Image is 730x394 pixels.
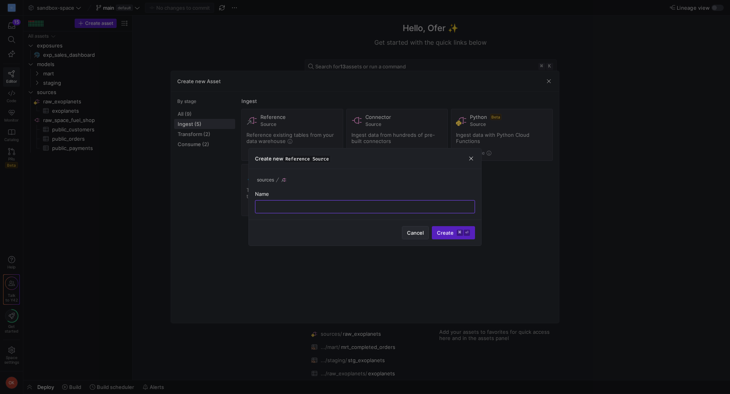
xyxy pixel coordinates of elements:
[437,230,470,236] span: Create
[257,177,274,183] span: sources
[283,155,331,163] span: Reference Source
[402,226,429,239] button: Cancel
[255,175,276,185] button: sources
[432,226,475,239] button: Create⌘⏎
[464,230,470,236] kbd: ⏎
[255,155,331,162] h3: Create new
[407,230,424,236] span: Cancel
[457,230,463,236] kbd: ⌘
[255,191,269,197] span: Name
